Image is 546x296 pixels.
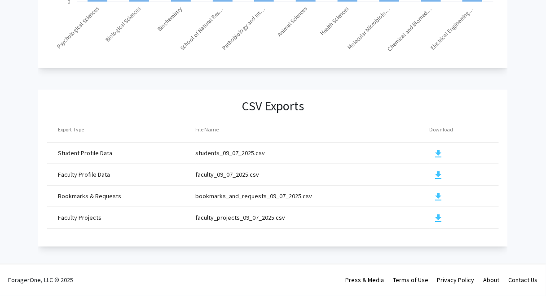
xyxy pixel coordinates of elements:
[47,142,196,164] td: Student Profile Data
[484,276,500,284] a: About
[196,142,430,164] td: students_09_07_2025.csv
[429,5,475,51] text: Electrical Engineering…
[433,213,444,224] mat-icon: download
[509,276,538,284] a: Contact Us
[7,256,38,289] iframe: Chat
[156,5,184,33] text: Biochemistry
[179,5,225,52] text: School of Natural Res…
[318,5,350,37] text: Health Sciences
[8,265,73,296] div: ForagerOne, LLC © 2025
[47,164,196,185] td: Faculty Profile Data
[433,192,444,202] mat-icon: download
[55,5,100,50] text: Psychological Sciences
[433,170,444,181] mat-icon: download
[196,185,430,207] td: bookmarks_and_requests_09_07_2025.csv
[437,276,475,284] a: Privacy Policy
[196,117,430,142] th: File Name
[47,117,196,142] th: Export Type
[104,5,142,43] text: Biological Sciences
[393,276,428,284] a: Terms of Use
[386,5,434,52] text: Chemical and Biomed…
[196,164,430,185] td: faculty_09_07_2025.csv
[276,5,309,38] text: Animal Sciences
[242,99,304,114] h3: CSV Exports
[196,207,430,228] td: faculty_projects_09_07_2025.csv
[220,5,267,51] text: Pathobiology and Int…
[345,276,384,284] a: Press & Media
[433,148,444,159] mat-icon: download
[47,207,196,228] td: Faculty Projects
[346,5,392,51] text: Molecular Microbiolo…
[430,117,499,142] th: Download
[47,185,196,207] td: Bookmarks & Requests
